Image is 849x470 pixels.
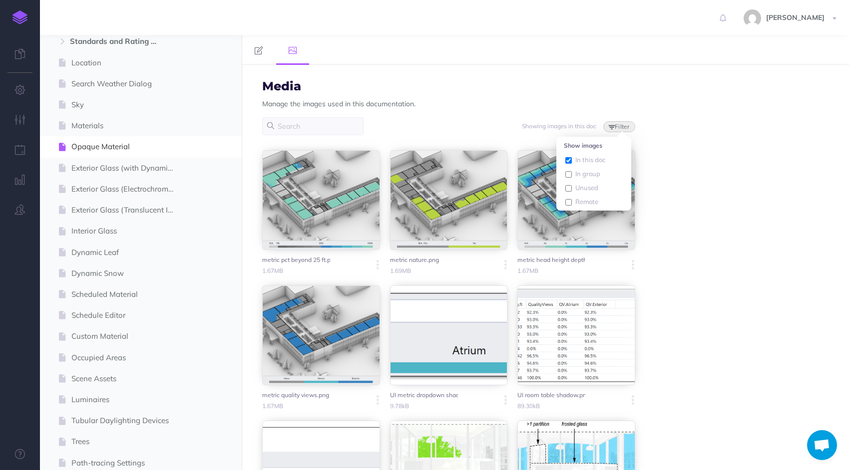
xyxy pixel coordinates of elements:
[517,401,594,411] small: 89.30kB
[744,9,761,27] img: 060d8ce0c75f3d79752e025fff2a3892.jpg
[390,401,467,411] small: 9.78kB
[71,204,182,216] span: Exterior Glass (Translucent Insulating)
[71,457,182,469] span: Path-tracing Settings
[71,78,182,90] span: Search Weather Dialog
[565,197,625,208] label: Remote
[262,98,416,109] p: Manage the images used in this documentation.
[71,141,182,153] span: Opaque Material
[565,155,625,166] label: In this doc
[71,162,182,174] span: Exterior Glass (with Dynamic Shade (optional))
[71,352,182,364] span: Occupied Areas
[262,266,339,275] small: 1.67MB
[71,246,182,258] span: Dynamic Leaf
[517,266,594,275] small: 1.67MB
[71,373,182,385] span: Scene Assets
[761,13,830,22] span: [PERSON_NAME]
[565,183,625,194] label: Unused
[71,436,182,448] span: Trees
[12,10,27,24] img: logo-mark.svg
[71,183,182,195] span: Exterior Glass (Electrochromic)
[71,309,182,321] span: Schedule Editor
[565,199,572,206] input: Remote
[71,267,182,279] span: Dynamic Snow
[71,288,182,300] span: Scheduled Material
[556,139,631,152] li: Show images
[807,430,837,460] div: Open chat
[262,401,339,411] small: 1.67MB
[71,99,182,111] span: Sky
[565,171,572,178] input: In group
[262,117,364,135] input: Search
[71,415,182,427] span: Tubular Daylighting Devices
[390,266,467,275] small: 1.69MB
[603,121,635,132] button: Filter
[565,185,572,192] input: Unused
[262,80,416,93] h3: Media
[565,169,625,180] label: In group
[70,35,169,47] span: Standards and Rating Systems
[71,225,182,237] span: Interior Glass
[565,157,572,164] input: In this doc
[522,122,596,130] small: Showing images in this doc
[71,120,182,132] span: Materials
[71,330,182,342] span: Custom Material
[71,57,182,69] span: Location
[71,394,182,406] span: Luminaires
